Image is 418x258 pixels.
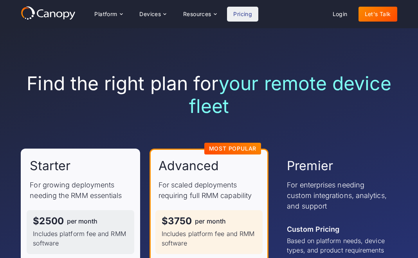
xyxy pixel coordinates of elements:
p: Includes platform fee and RMM software [162,229,256,248]
div: Devices [139,11,161,17]
div: Platform [88,6,128,22]
h2: Starter [30,158,70,174]
h2: Advanced [159,158,219,174]
p: For scaled deployments requiring full RMM capability [159,180,259,201]
div: Resources [183,11,211,17]
a: Let's Talk [359,7,397,22]
div: Resources [177,6,222,22]
a: Login [326,7,354,22]
div: per month [195,218,226,224]
span: your remote device fleet [189,72,391,118]
p: For enterprises needing custom integrations, analytics, and support [287,180,388,211]
p: Includes platform fee and RMM software [33,229,128,248]
div: Platform [94,11,117,17]
div: $2500 [33,216,63,226]
div: Most Popular [209,146,257,151]
h1: Find the right plan for [21,72,397,117]
div: Devices [133,6,172,22]
p: Based on platform needs, device types, and product requirements [287,236,388,255]
p: For growing deployments needing the RMM essentials [30,180,131,201]
h2: Premier [287,158,333,174]
div: per month [67,218,98,224]
div: Custom Pricing [287,224,339,234]
a: Pricing [227,7,258,22]
div: $3750 [162,216,192,226]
